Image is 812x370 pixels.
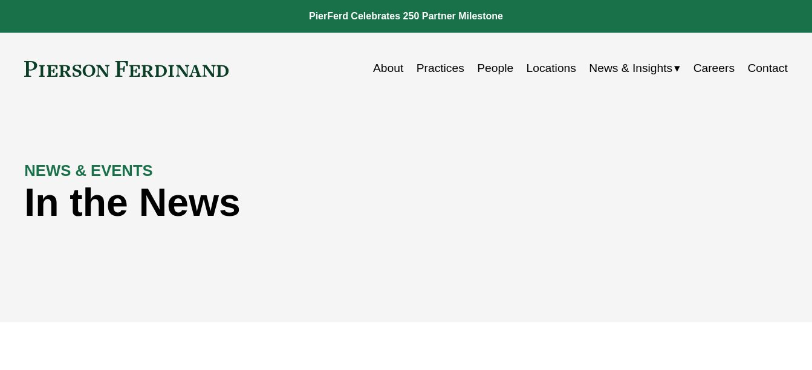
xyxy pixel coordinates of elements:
a: Locations [527,57,576,80]
a: People [477,57,513,80]
a: folder dropdown [589,57,680,80]
span: News & Insights [589,58,672,79]
a: Careers [693,57,735,80]
h1: In the News [24,181,597,226]
strong: NEWS & EVENTS [24,162,152,179]
a: About [373,57,403,80]
a: Contact [747,57,787,80]
a: Practices [417,57,464,80]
